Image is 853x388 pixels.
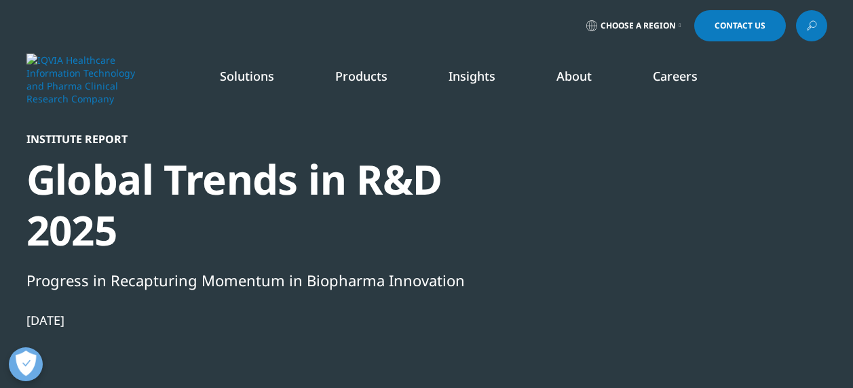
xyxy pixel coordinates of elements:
div: Global Trends in R&D 2025 [26,154,492,256]
nav: Primary [140,47,827,111]
a: Contact Us [694,10,786,41]
div: [DATE] [26,312,492,328]
a: Solutions [220,68,274,84]
div: Institute Report [26,132,492,146]
a: Products [335,68,387,84]
a: About [556,68,592,84]
a: Careers [653,68,698,84]
span: Choose a Region [601,20,676,31]
a: Insights [449,68,495,84]
span: Contact Us [715,22,765,30]
img: IQVIA Healthcare Information Technology and Pharma Clinical Research Company [26,54,135,105]
div: Progress in Recapturing Momentum in Biopharma Innovation [26,269,492,292]
button: Ouvrir le centre de préférences [9,347,43,381]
